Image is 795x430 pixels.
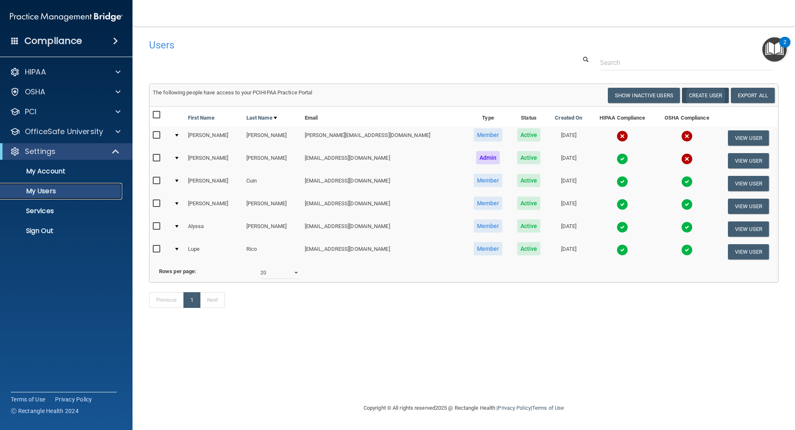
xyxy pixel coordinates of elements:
td: [PERSON_NAME][EMAIL_ADDRESS][DOMAIN_NAME] [301,127,466,149]
p: OfficeSafe University [25,127,103,137]
td: [PERSON_NAME] [185,149,243,172]
img: PMB logo [10,9,123,25]
span: Active [517,174,541,187]
span: Admin [476,151,500,164]
a: Terms of Use [11,395,45,404]
img: tick.e7d51cea.svg [681,244,693,256]
span: The following people have access to your PCIHIPAA Practice Portal [153,89,313,96]
a: Export All [731,88,775,103]
img: cross.ca9f0e7f.svg [617,130,628,142]
button: View User [728,153,769,168]
td: [DATE] [547,172,590,195]
a: PCI [10,107,120,117]
button: View User [728,176,769,191]
a: Settings [10,147,120,156]
a: Terms of Use [532,405,564,411]
td: Alyssa [185,218,243,240]
div: 2 [783,42,786,53]
td: [DATE] [547,195,590,218]
td: [PERSON_NAME] [185,127,243,149]
span: Active [517,242,541,255]
td: [DATE] [547,149,590,172]
button: Show Inactive Users [608,88,680,103]
td: [PERSON_NAME] [243,218,301,240]
a: Last Name [246,113,277,123]
span: Active [517,197,541,210]
a: Created On [555,113,582,123]
td: [EMAIL_ADDRESS][DOMAIN_NAME] [301,195,466,218]
b: Rows per page: [159,268,196,274]
td: [EMAIL_ADDRESS][DOMAIN_NAME] [301,218,466,240]
span: Active [517,219,541,233]
p: Services [5,207,118,215]
button: View User [728,244,769,259]
span: Active [517,151,541,164]
p: HIPAA [25,67,46,77]
td: [PERSON_NAME] [243,127,301,149]
td: [PERSON_NAME] [185,172,243,195]
td: [PERSON_NAME] [243,149,301,172]
iframe: Drift Widget Chat Controller [652,371,785,404]
th: OSHA Compliance [655,107,719,127]
p: My Account [5,167,118,175]
td: Lupe [185,240,243,263]
span: Active [517,128,541,142]
td: [EMAIL_ADDRESS][DOMAIN_NAME] [301,172,466,195]
p: PCI [25,107,36,117]
span: Member [474,242,503,255]
button: Create User [682,88,729,103]
span: Member [474,219,503,233]
span: Member [474,174,503,187]
p: OSHA [25,87,46,97]
img: cross.ca9f0e7f.svg [681,153,693,165]
a: First Name [188,113,214,123]
a: Privacy Policy [498,405,530,411]
td: [DATE] [547,127,590,149]
a: OfficeSafe University [10,127,120,137]
input: Search [600,55,772,70]
img: tick.e7d51cea.svg [617,221,628,233]
a: HIPAA [10,67,120,77]
td: Cuin [243,172,301,195]
p: My Users [5,187,118,195]
td: [DATE] [547,240,590,263]
div: Copyright © All rights reserved 2025 @ Rectangle Health | | [313,395,615,421]
img: tick.e7d51cea.svg [681,176,693,187]
h4: Compliance [24,35,82,47]
a: Privacy Policy [55,395,92,404]
td: [DATE] [547,218,590,240]
th: HIPAA Compliance [590,107,655,127]
td: [PERSON_NAME] [185,195,243,218]
img: tick.e7d51cea.svg [681,221,693,233]
p: Settings [25,147,55,156]
span: Member [474,197,503,210]
td: [EMAIL_ADDRESS][DOMAIN_NAME] [301,149,466,172]
a: Previous [149,292,184,308]
button: View User [728,130,769,146]
span: Ⓒ Rectangle Health 2024 [11,407,79,415]
button: View User [728,199,769,214]
th: Type [466,107,510,127]
a: OSHA [10,87,120,97]
td: [EMAIL_ADDRESS][DOMAIN_NAME] [301,240,466,263]
td: [PERSON_NAME] [243,195,301,218]
button: View User [728,221,769,237]
a: Next [200,292,225,308]
span: Member [474,128,503,142]
button: Open Resource Center, 2 new notifications [762,37,787,62]
td: Rico [243,240,301,263]
p: Sign Out [5,227,118,235]
img: tick.e7d51cea.svg [617,176,628,187]
a: 1 [183,292,200,308]
img: tick.e7d51cea.svg [617,199,628,210]
img: cross.ca9f0e7f.svg [681,130,693,142]
img: tick.e7d51cea.svg [617,244,628,256]
h4: Users [149,40,511,50]
th: Email [301,107,466,127]
img: tick.e7d51cea.svg [617,153,628,165]
img: tick.e7d51cea.svg [681,199,693,210]
th: Status [510,107,547,127]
